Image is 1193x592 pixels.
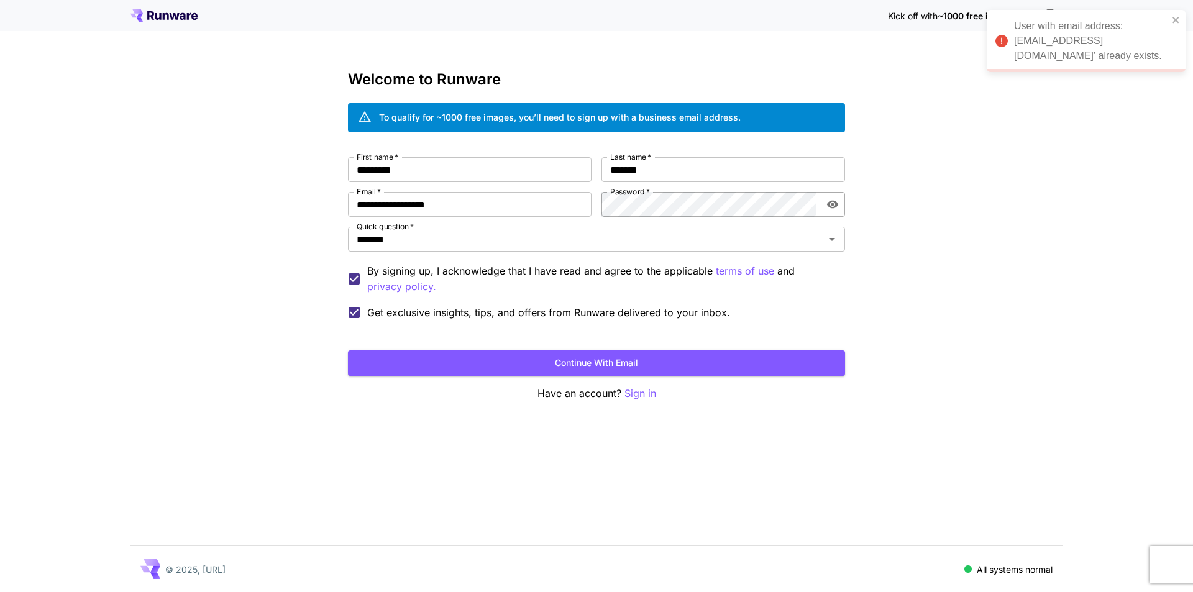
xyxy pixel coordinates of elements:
div: User with email address: [EMAIL_ADDRESS][DOMAIN_NAME]' already exists. [1014,19,1168,63]
span: Kick off with [888,11,938,21]
div: To qualify for ~1000 free images, you’ll need to sign up with a business email address. [379,111,741,124]
span: Get exclusive insights, tips, and offers from Runware delivered to your inbox. [367,305,730,320]
span: ~1000 free images! 🎈 [938,11,1033,21]
button: By signing up, I acknowledge that I have read and agree to the applicable terms of use and [367,279,436,294]
button: close [1172,15,1181,25]
label: Last name [610,152,651,162]
button: By signing up, I acknowledge that I have read and agree to the applicable and privacy policy. [716,263,774,279]
label: Quick question [357,221,414,232]
p: Have an account? [348,386,845,401]
p: All systems normal [977,563,1053,576]
label: Email [357,186,381,197]
p: By signing up, I acknowledge that I have read and agree to the applicable and [367,263,835,294]
button: toggle password visibility [821,193,844,216]
button: Continue with email [348,350,845,376]
button: Sign in [624,386,656,401]
p: privacy policy. [367,279,436,294]
p: © 2025, [URL] [165,563,226,576]
p: terms of use [716,263,774,279]
h3: Welcome to Runware [348,71,845,88]
label: First name [357,152,398,162]
button: In order to qualify for free credit, you need to sign up with a business email address and click ... [1038,2,1063,27]
button: Open [823,230,841,248]
label: Password [610,186,650,197]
